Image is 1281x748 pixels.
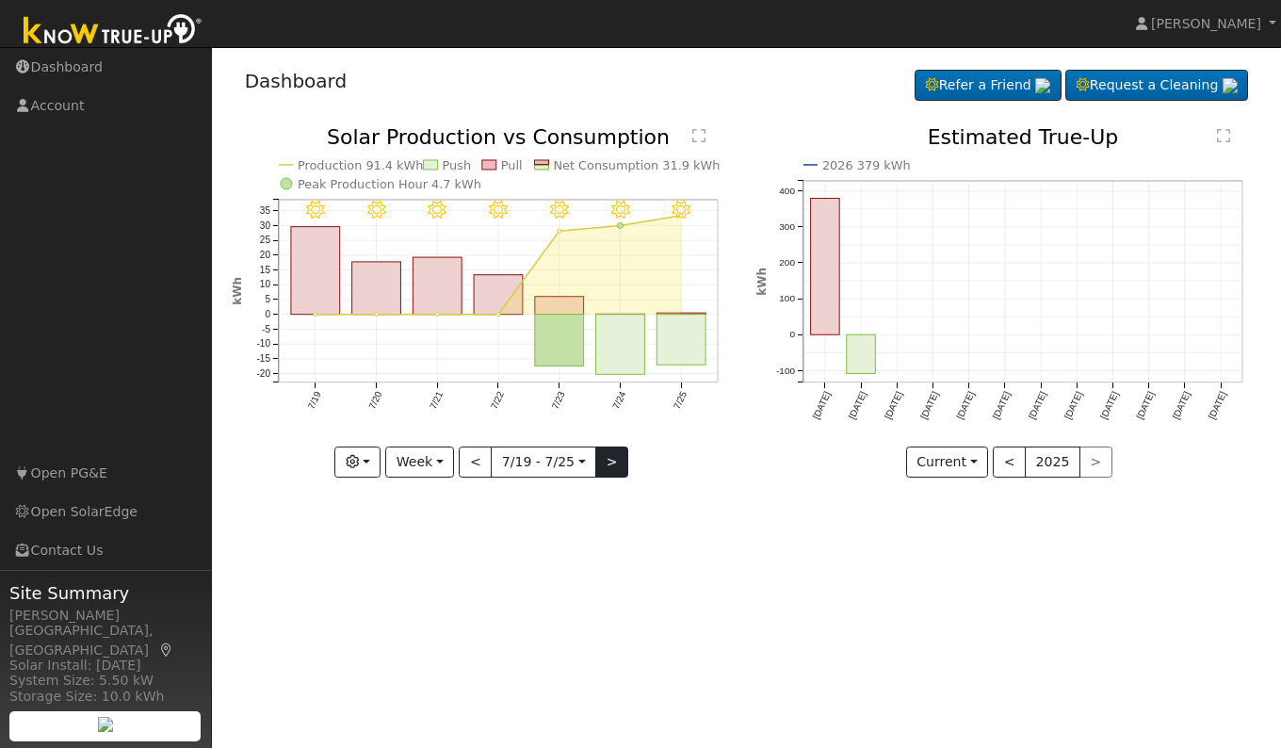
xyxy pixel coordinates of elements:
text: [DATE] [811,390,833,421]
text: 10 [259,280,270,290]
text: 7/23 [549,390,566,412]
text: 0 [265,309,270,319]
text: Net Consumption 31.9 kWh [553,158,720,172]
text: 7/25 [672,390,689,412]
div: Solar Install: [DATE] [9,656,202,675]
a: Dashboard [245,70,348,92]
text: 30 [259,220,270,231]
rect: onclick="" [847,335,876,374]
rect: onclick="" [291,227,340,315]
text: Pull [501,158,523,172]
text: -20 [256,368,270,379]
span: [PERSON_NAME] [1151,16,1261,31]
text: 15 [259,265,270,275]
circle: onclick="" [435,313,439,317]
img: Know True-Up [14,10,212,53]
div: System Size: 5.50 kW [9,671,202,691]
div: [GEOGRAPHIC_DATA], [GEOGRAPHIC_DATA] [9,621,202,660]
text: 7/22 [489,390,506,412]
button: Current [906,447,989,479]
a: Request a Cleaning [1065,70,1248,102]
circle: onclick="" [374,313,378,317]
i: 7/22 - Clear [489,201,508,220]
text: 5 [265,294,270,304]
circle: onclick="" [313,313,316,317]
text: 7/24 [610,390,627,412]
text: 2026 379 kWh [822,158,911,172]
text: 20 [259,250,270,260]
span: Site Summary [9,580,202,606]
text: [DATE] [883,390,904,421]
text: 25 [259,235,270,245]
text: [DATE] [955,390,977,421]
text: -15 [256,353,270,364]
text: 100 [779,294,795,304]
rect: onclick="" [474,275,523,315]
text: 200 [779,257,795,268]
circle: onclick="" [617,223,623,229]
button: 2025 [1025,447,1080,479]
text: [DATE] [847,390,868,421]
div: [PERSON_NAME] [9,606,202,626]
text: 7/19 [305,390,322,412]
text: [DATE] [1135,390,1157,421]
text:  [692,128,705,143]
circle: onclick="" [679,214,683,218]
text: Estimated True-Up [928,125,1119,149]
img: retrieve [1035,78,1050,93]
text:  [1217,128,1230,143]
text: [DATE] [918,390,940,421]
text: [DATE] [1027,390,1048,421]
button: 7/19 - 7/25 [491,447,596,479]
button: Week [385,447,454,479]
button: < [993,447,1026,479]
button: > [595,447,628,479]
i: 7/20 - Clear [366,201,385,220]
rect: onclick="" [351,262,400,315]
rect: onclick="" [657,313,705,315]
text: kWh [231,277,244,305]
text: -100 [776,366,795,376]
text: [DATE] [1207,390,1228,421]
i: 7/19 - Clear [306,201,325,220]
text: kWh [755,268,769,296]
text: 7/20 [366,390,383,412]
text: Solar Production vs Consumption [327,125,670,149]
text: [DATE] [1099,390,1121,421]
i: 7/24 - Clear [611,201,630,220]
text: 35 [259,205,270,216]
text: -10 [256,339,270,350]
rect: onclick="" [413,257,462,315]
rect: onclick="" [657,315,705,366]
rect: onclick="" [535,315,584,366]
img: retrieve [98,717,113,732]
img: retrieve [1223,78,1238,93]
circle: onclick="" [558,229,561,233]
a: Refer a Friend [915,70,1062,102]
circle: onclick="" [496,313,500,317]
text: [DATE] [1062,390,1084,421]
text: 400 [779,186,795,196]
text: -5 [262,324,270,334]
rect: onclick="" [535,297,584,315]
circle: onclick="" [821,195,829,203]
i: 7/21 - Clear [428,201,446,220]
button: < [459,447,492,479]
text: 0 [789,330,795,340]
text: [DATE] [1171,390,1192,421]
a: Map [158,642,175,658]
text: Production 91.4 kWh [298,158,424,172]
i: 7/25 - Clear [672,201,690,220]
text: 7/21 [428,390,445,412]
text: Peak Production Hour 4.7 kWh [298,177,481,191]
div: Storage Size: 10.0 kWh [9,687,202,707]
rect: onclick="" [811,199,840,335]
text: 300 [779,221,795,232]
i: 7/23 - Clear [550,201,569,220]
text: [DATE] [991,390,1013,421]
text: Push [442,158,471,172]
rect: onclick="" [595,315,644,375]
